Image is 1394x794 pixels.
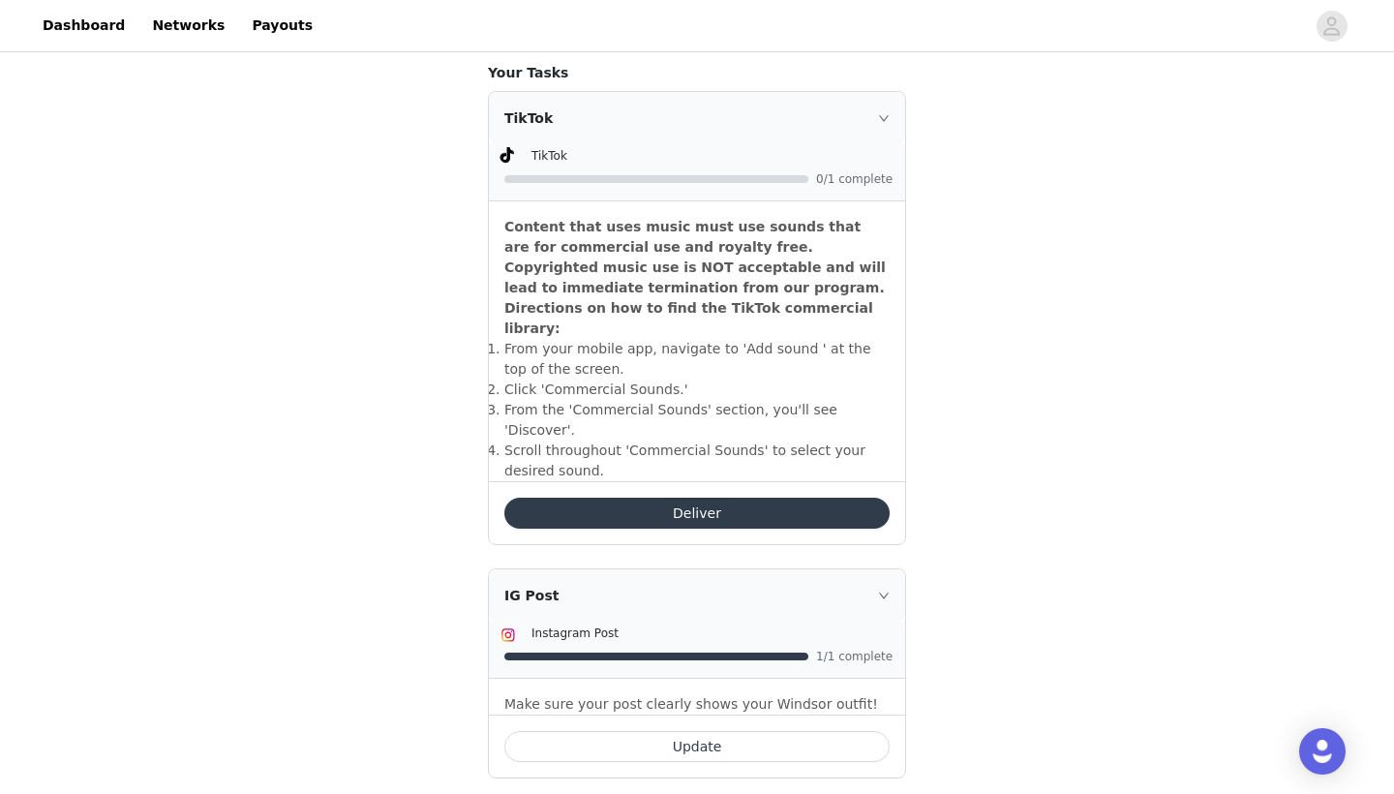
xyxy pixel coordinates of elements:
li: ​Scroll throughout 'Commercial Sounds' to select your desired sound. [504,441,890,481]
span: 0/1 complete [816,173,894,185]
img: Instagram Icon [500,627,516,643]
span: 1/1 complete [816,651,894,662]
button: Update [504,731,890,762]
a: Payouts [240,4,324,47]
p: Make sure your post clearly shows your Windsor outfit! [504,694,890,715]
a: Networks [140,4,236,47]
span: TikTok [531,149,567,163]
button: Deliver [504,498,890,529]
h4: Your Tasks [488,63,906,83]
li: ​Click 'Commercial Sounds.' [504,380,890,400]
i: icon: right [878,590,890,601]
li: ​From your mobile app, navigate to 'Add sound ' at the top of the screen. [504,339,890,380]
strong: Content that uses music must use sounds that are for commercial use and royalty free. Copyrighted... [504,219,886,336]
i: icon: right [878,112,890,124]
div: icon: rightIG Post [489,569,905,622]
div: avatar [1322,11,1341,42]
div: icon: rightTikTok [489,92,905,144]
span: Instagram Post [531,626,619,640]
a: Dashboard [31,4,136,47]
div: Open Intercom Messenger [1299,728,1346,775]
li: ​From the 'Commercial Sounds' section, you'll see 'Discover'. [504,400,890,441]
